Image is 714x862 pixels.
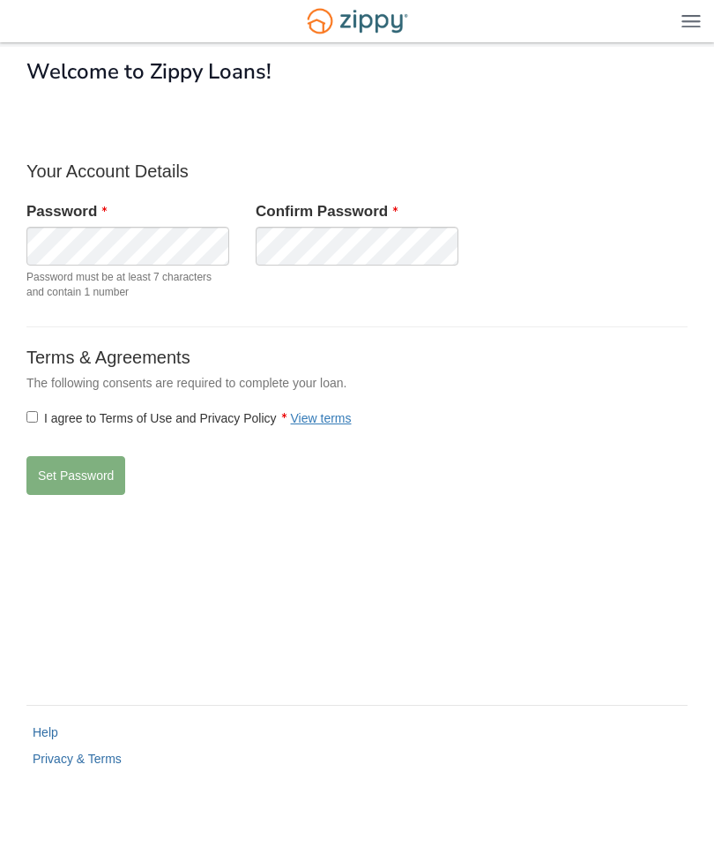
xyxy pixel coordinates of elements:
[26,409,352,427] label: I agree to Terms of Use and Privacy Policy
[33,752,122,766] a: Privacy & Terms
[26,456,125,495] button: Set Password
[26,374,688,392] p: The following consents are required to complete your loan.
[26,60,688,83] h1: Welcome to Zippy Loans!
[291,411,352,425] a: View terms
[681,14,701,27] img: Mobile Dropdown Menu
[26,201,107,222] label: Password
[26,411,38,423] input: I agree to Terms of Use and Privacy PolicyView terms
[26,345,688,370] p: Terms & Agreements
[26,159,688,184] p: Your Account Details
[26,270,229,300] span: Password must be at least 7 characters and contain 1 number
[33,725,58,739] a: Help
[256,201,398,222] label: Confirm Password
[256,227,458,266] input: Verify Password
